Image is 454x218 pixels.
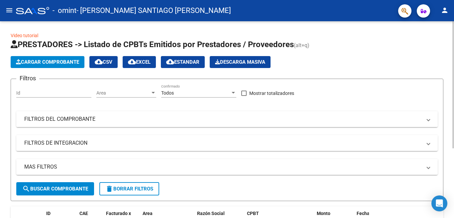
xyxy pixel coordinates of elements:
[123,56,156,68] button: EXCEL
[441,6,449,14] mat-icon: person
[105,186,153,192] span: Borrar Filtros
[22,186,88,192] span: Buscar Comprobante
[16,74,39,83] h3: Filtros
[16,59,79,65] span: Cargar Comprobante
[317,211,330,216] span: Monto
[294,42,309,48] span: (alt+q)
[128,59,151,65] span: EXCEL
[95,58,103,66] mat-icon: cloud_download
[11,33,38,38] a: Video tutorial
[76,3,231,18] span: - [PERSON_NAME] SANTIAGO [PERSON_NAME]
[96,90,150,96] span: Area
[46,211,51,216] span: ID
[11,40,294,49] span: PRESTADORES -> Listado de CPBTs Emitidos por Prestadores / Proveedores
[16,159,438,175] mat-expansion-panel-header: MAS FILTROS
[166,58,174,66] mat-icon: cloud_download
[247,211,259,216] span: CPBT
[22,185,30,193] mat-icon: search
[166,59,199,65] span: Estandar
[197,211,225,216] span: Razón Social
[210,56,271,68] app-download-masive: Descarga masiva de comprobantes (adjuntos)
[11,56,84,68] button: Cargar Comprobante
[357,211,381,216] span: Fecha Cpbt
[89,56,118,68] button: CSV
[161,90,174,96] span: Todos
[16,182,94,195] button: Buscar Comprobante
[95,59,112,65] span: CSV
[431,195,447,211] div: Open Intercom Messenger
[143,211,153,216] span: Area
[128,58,136,66] mat-icon: cloud_download
[105,185,113,193] mat-icon: delete
[16,135,438,151] mat-expansion-panel-header: FILTROS DE INTEGRACION
[161,56,205,68] button: Estandar
[210,56,271,68] button: Descarga Masiva
[24,139,422,147] mat-panel-title: FILTROS DE INTEGRACION
[16,111,438,127] mat-expansion-panel-header: FILTROS DEL COMPROBANTE
[215,59,265,65] span: Descarga Masiva
[99,182,159,195] button: Borrar Filtros
[24,115,422,123] mat-panel-title: FILTROS DEL COMPROBANTE
[53,3,76,18] span: - omint
[79,211,88,216] span: CAE
[24,163,422,171] mat-panel-title: MAS FILTROS
[5,6,13,14] mat-icon: menu
[249,89,294,97] span: Mostrar totalizadores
